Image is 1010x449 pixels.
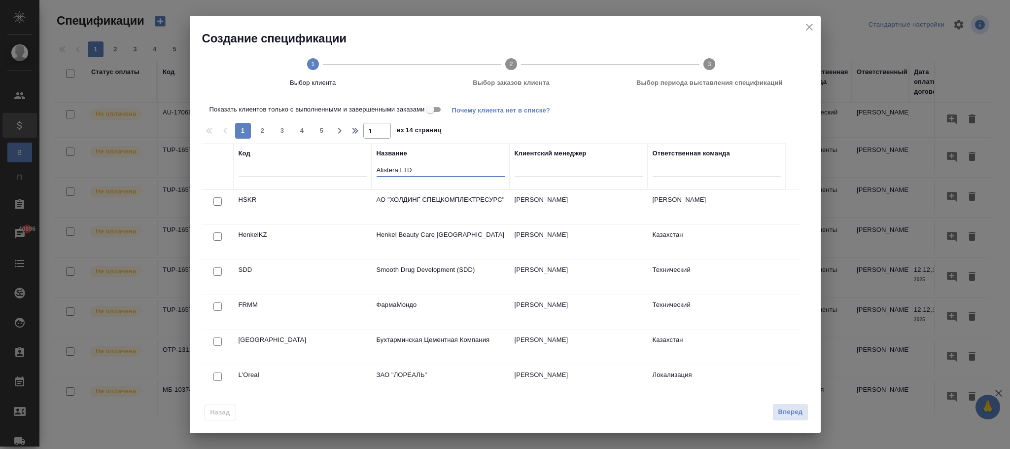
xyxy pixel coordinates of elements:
span: 4 [294,126,310,136]
span: Выбор клиента [218,78,408,88]
td: [GEOGRAPHIC_DATA] [234,330,372,365]
text: 2 [509,60,513,68]
button: 3 [275,123,290,139]
button: Вперед [772,404,808,421]
h2: Создание спецификации [202,31,821,46]
button: 5 [314,123,330,139]
td: HSKR [234,190,372,224]
div: Код [239,149,250,158]
td: [PERSON_NAME] [510,365,648,400]
td: [PERSON_NAME] [510,225,648,260]
div: Клиентский менеджер [515,149,587,158]
p: Бухтарминская Цементная Компания [377,335,505,345]
td: L’Oreal [234,365,372,400]
td: HenkelKZ [234,225,372,260]
span: 5 [314,126,330,136]
p: ФармаМондо [377,300,505,310]
text: 1 [311,60,314,68]
td: FRMM [234,295,372,330]
div: Ответственная команда [653,149,730,158]
td: Казахстан [648,225,786,260]
td: SDD [234,260,372,295]
td: [PERSON_NAME] [510,260,648,295]
button: 4 [294,123,310,139]
p: ЗАО "ЛОРЕАЛЬ" [377,370,505,380]
span: 3 [275,126,290,136]
span: Выбор заказов клиента [416,78,606,88]
td: [PERSON_NAME] [648,190,786,224]
span: Выбор периода выставления спецификаций [614,78,804,88]
button: 2 [255,123,271,139]
p: Smooth Drug Development (SDD) [377,265,505,275]
button: close [802,20,817,35]
td: Технический [648,260,786,295]
span: Почему клиента нет в списке? [452,106,557,113]
td: Локализация [648,365,786,400]
p: АО "ХОЛДИНГ СПЕЦКОМПЛЕКТРЕСУРС" [377,195,505,205]
span: Вперед [778,407,802,418]
td: [PERSON_NAME] [510,330,648,365]
td: [PERSON_NAME] [510,295,648,330]
td: Казахстан [648,330,786,365]
td: [PERSON_NAME] [510,190,648,224]
text: 3 [708,60,711,68]
span: из 14 страниц [397,124,442,139]
span: 2 [255,126,271,136]
td: Технический [648,295,786,330]
p: Henkel Beauty Care [GEOGRAPHIC_DATA] [377,230,505,240]
div: Название [377,149,407,158]
span: Показать клиентов только с выполненными и завершенными заказами [209,105,425,114]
